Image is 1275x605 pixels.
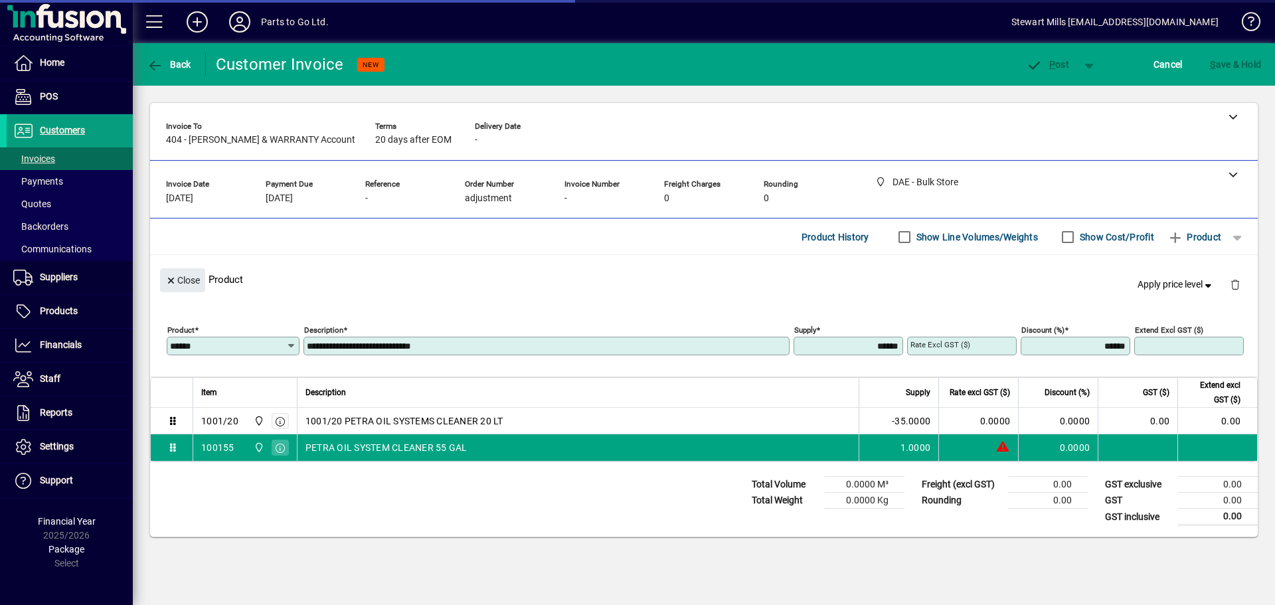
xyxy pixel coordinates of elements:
div: Product [150,255,1258,303]
span: Item [201,385,217,400]
span: Quotes [13,199,51,209]
span: Cancel [1153,54,1183,75]
div: 0.0000 [947,414,1010,428]
span: Close [165,270,200,292]
a: Quotes [7,193,133,215]
span: P [1049,59,1055,70]
span: Staff [40,373,60,384]
span: Product History [802,226,869,248]
span: DAE - Bulk Store [250,440,266,455]
span: Communications [13,244,92,254]
a: Suppliers [7,261,133,294]
td: Freight (excl GST) [915,477,1008,493]
div: Customer Invoice [216,54,344,75]
div: 1001/20 [201,414,238,428]
span: 0 [664,193,669,204]
span: Suppliers [40,272,78,282]
div: 100155 [201,441,234,454]
button: Close [160,268,205,292]
mat-label: Rate excl GST ($) [910,340,970,349]
td: 0.0000 [1018,408,1098,434]
td: 0.0000 Kg [825,493,904,509]
td: GST [1098,493,1178,509]
button: Save & Hold [1207,52,1264,76]
span: Support [40,475,73,485]
span: Home [40,57,64,68]
td: Rounding [915,493,1008,509]
td: Total Volume [745,477,825,493]
span: Description [305,385,346,400]
td: GST exclusive [1098,477,1178,493]
label: Show Line Volumes/Weights [914,230,1038,244]
mat-label: Product [167,325,195,335]
a: Payments [7,170,133,193]
a: POS [7,80,133,114]
button: Product History [796,225,875,249]
td: 0.00 [1008,493,1088,509]
a: Products [7,295,133,328]
app-page-header-button: Close [157,274,209,286]
td: 0.00 [1178,493,1258,509]
td: 0.00 [1098,408,1177,434]
td: 0.00 [1178,509,1258,525]
span: Customers [40,125,85,135]
a: Knowledge Base [1232,3,1258,46]
span: Reports [40,407,72,418]
button: Apply price level [1132,273,1220,297]
a: Settings [7,430,133,464]
span: Invoices [13,153,55,164]
div: Stewart Mills [EMAIL_ADDRESS][DOMAIN_NAME] [1011,11,1219,33]
td: 0.00 [1177,408,1257,434]
a: Backorders [7,215,133,238]
mat-label: Discount (%) [1021,325,1064,335]
span: Supply [906,385,930,400]
td: 0.0000 M³ [825,477,904,493]
a: Reports [7,396,133,430]
button: Post [1019,52,1076,76]
span: - [475,135,477,145]
a: Staff [7,363,133,396]
span: Product [1167,226,1221,248]
mat-label: Description [304,325,343,335]
span: 1001/20 PETRA OIL SYSTEMS CLEANER 20 LT [305,414,503,428]
span: [DATE] [166,193,193,204]
span: adjustment [465,193,512,204]
span: Settings [40,441,74,452]
div: Parts to Go Ltd. [261,11,329,33]
td: 0.00 [1008,477,1088,493]
td: Total Weight [745,493,825,509]
span: -35.0000 [892,414,930,428]
app-page-header-button: Delete [1219,278,1251,290]
a: Financials [7,329,133,362]
span: ave & Hold [1210,54,1261,75]
span: Package [48,544,84,555]
button: Back [143,52,195,76]
span: 0 [764,193,769,204]
a: Communications [7,238,133,260]
span: Discount (%) [1045,385,1090,400]
span: S [1210,59,1215,70]
span: 1.0000 [900,441,931,454]
td: 0.0000 [1018,434,1098,461]
span: [DATE] [266,193,293,204]
button: Add [176,10,218,34]
app-page-header-button: Back [133,52,206,76]
span: Apply price level [1138,278,1215,292]
span: Products [40,305,78,316]
span: Rate excl GST ($) [950,385,1010,400]
span: 404 - [PERSON_NAME] & WARRANTY Account [166,135,355,145]
span: ost [1026,59,1069,70]
span: DAE - Bulk Store [250,414,266,428]
mat-label: Extend excl GST ($) [1135,325,1203,335]
td: GST inclusive [1098,509,1178,525]
span: Financial Year [38,516,96,527]
button: Profile [218,10,261,34]
span: Extend excl GST ($) [1186,378,1240,407]
span: NEW [363,60,379,69]
span: POS [40,91,58,102]
span: Payments [13,176,63,187]
a: Support [7,464,133,497]
span: - [365,193,368,204]
span: Financials [40,339,82,350]
button: Product [1161,225,1228,249]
